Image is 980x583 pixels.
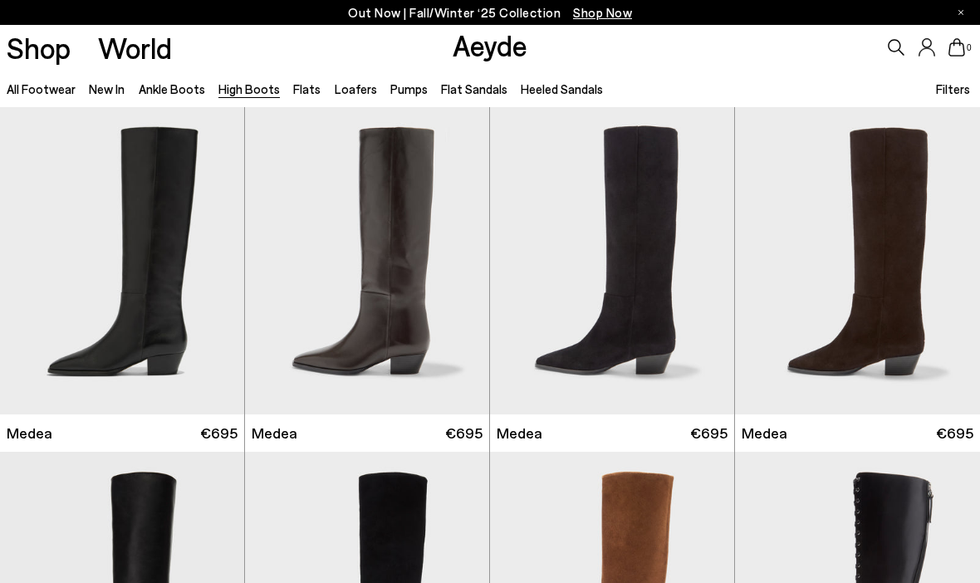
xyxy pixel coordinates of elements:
a: Medea €695 [245,414,489,452]
a: Ankle Boots [139,81,205,96]
p: Out Now | Fall/Winter ‘25 Collection [348,2,632,23]
a: Aeyde [453,27,527,62]
img: Medea Knee-High Boots [245,107,489,414]
span: €695 [936,423,973,443]
a: Shop [7,33,71,62]
a: High Boots [218,81,280,96]
span: Medea [252,423,297,443]
span: Filters [936,81,970,96]
a: Loafers [335,81,377,96]
a: Medea €695 [490,414,734,452]
span: 0 [965,43,973,52]
span: Medea [497,423,542,443]
span: Medea [7,423,52,443]
span: €695 [200,423,238,443]
a: Medea €695 [735,414,980,452]
span: €695 [445,423,483,443]
img: Medea Suede Knee-High Boots [735,107,980,414]
a: Flat Sandals [441,81,507,96]
a: New In [89,81,125,96]
a: All Footwear [7,81,76,96]
a: Heeled Sandals [521,81,603,96]
a: Pumps [390,81,428,96]
span: Navigate to /collections/new-in [573,5,632,20]
a: Flats [293,81,321,96]
span: €695 [690,423,728,443]
a: 0 [948,38,965,56]
img: Medea Suede Knee-High Boots [490,107,734,414]
span: Medea [742,423,787,443]
a: World [98,33,172,62]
